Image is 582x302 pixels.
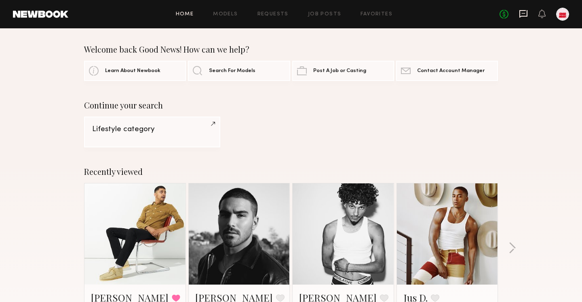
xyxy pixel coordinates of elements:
[188,61,290,81] a: Search For Models
[84,45,498,54] div: Welcome back Good News! How can we help?
[361,12,392,17] a: Favorites
[105,68,160,74] span: Learn About Newbook
[209,68,255,74] span: Search For Models
[292,61,394,81] a: Post A Job or Casting
[396,61,498,81] a: Contact Account Manager
[84,167,498,177] div: Recently viewed
[84,61,186,81] a: Learn About Newbook
[176,12,194,17] a: Home
[308,12,342,17] a: Job Posts
[213,12,238,17] a: Models
[257,12,289,17] a: Requests
[313,68,366,74] span: Post A Job or Casting
[417,68,485,74] span: Contact Account Manager
[84,117,220,147] a: Lifestyle category
[92,125,212,133] div: Lifestyle category
[84,100,498,110] div: Continue your search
